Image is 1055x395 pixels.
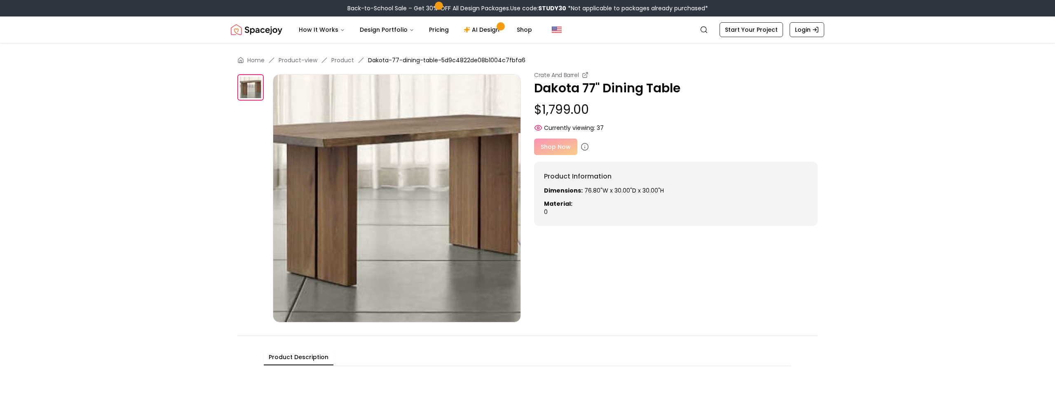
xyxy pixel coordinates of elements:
[544,200,572,208] strong: Material:
[237,56,818,64] nav: breadcrumb
[331,56,354,64] a: Product
[368,56,525,64] span: Dakota-77-dining-table-5d9c4822de08b1004c7fbfa6
[510,4,566,12] span: Use code:
[273,74,521,322] img: https://storage.googleapis.com/spacejoy-main/assets/5d9c4822de08b1004c7fbfa6/image/5d9c4822de08b1...
[510,21,539,38] a: Shop
[544,186,808,216] div: 0
[534,102,818,117] p: $1,799.00
[231,16,824,43] nav: Global
[544,124,595,132] span: Currently viewing:
[544,186,583,195] strong: Dimensions:
[292,21,352,38] button: How It Works
[231,21,282,38] a: Spacejoy
[566,4,708,12] span: *Not applicable to packages already purchased*
[597,124,604,132] span: 37
[538,4,566,12] b: STUDY30
[422,21,455,38] a: Pricing
[347,4,708,12] div: Back-to-School Sale – Get 30% OFF All Design Packages.
[237,74,264,101] img: https://storage.googleapis.com/spacejoy-main/assets/5d9c4822de08b1004c7fbfa6/image/5d9c4822de08b1...
[544,172,808,181] h6: Product Information
[457,21,509,38] a: AI Design
[279,56,317,64] a: Product-view
[264,350,333,365] button: Product Description
[552,25,562,35] img: United States
[534,71,579,79] small: Crate And Barrel
[292,21,539,38] nav: Main
[353,21,421,38] button: Design Portfolio
[247,56,265,64] a: Home
[790,22,824,37] a: Login
[720,22,783,37] a: Start Your Project
[544,186,808,195] p: 76.80"W x 30.00"D x 30.00"H
[534,81,818,96] p: Dakota 77" Dining Table
[231,21,282,38] img: Spacejoy Logo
